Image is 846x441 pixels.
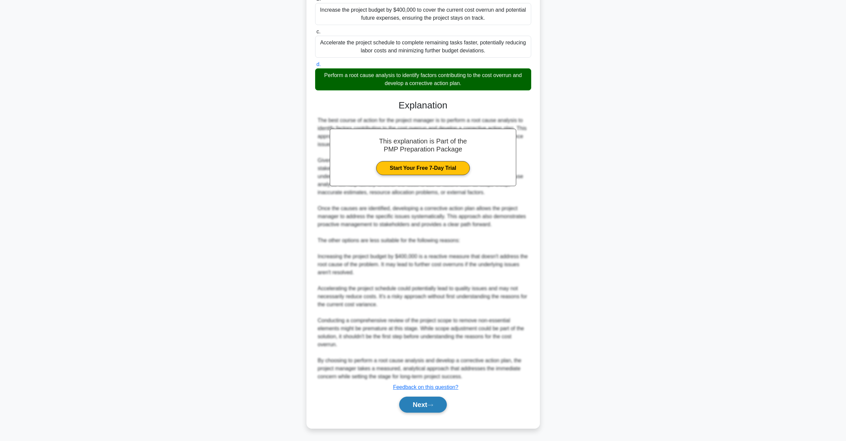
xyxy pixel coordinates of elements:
h3: Explanation [319,100,527,111]
span: d. [316,61,321,67]
div: Increase the project budget by $400,000 to cover the current cost overrun and potential future ex... [315,3,531,25]
div: Perform a root cause analysis to identify factors contributing to the cost overrun and develop a ... [315,68,531,90]
button: Next [399,397,447,413]
div: The best course of action for the project manager is to perform a root cause analysis to identify... [318,116,529,381]
a: Feedback on this question? [393,384,459,390]
a: Start Your Free 7-Day Trial [376,161,470,175]
span: c. [316,29,320,34]
div: Accelerate the project schedule to complete remaining tasks faster, potentially reducing labor co... [315,36,531,58]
